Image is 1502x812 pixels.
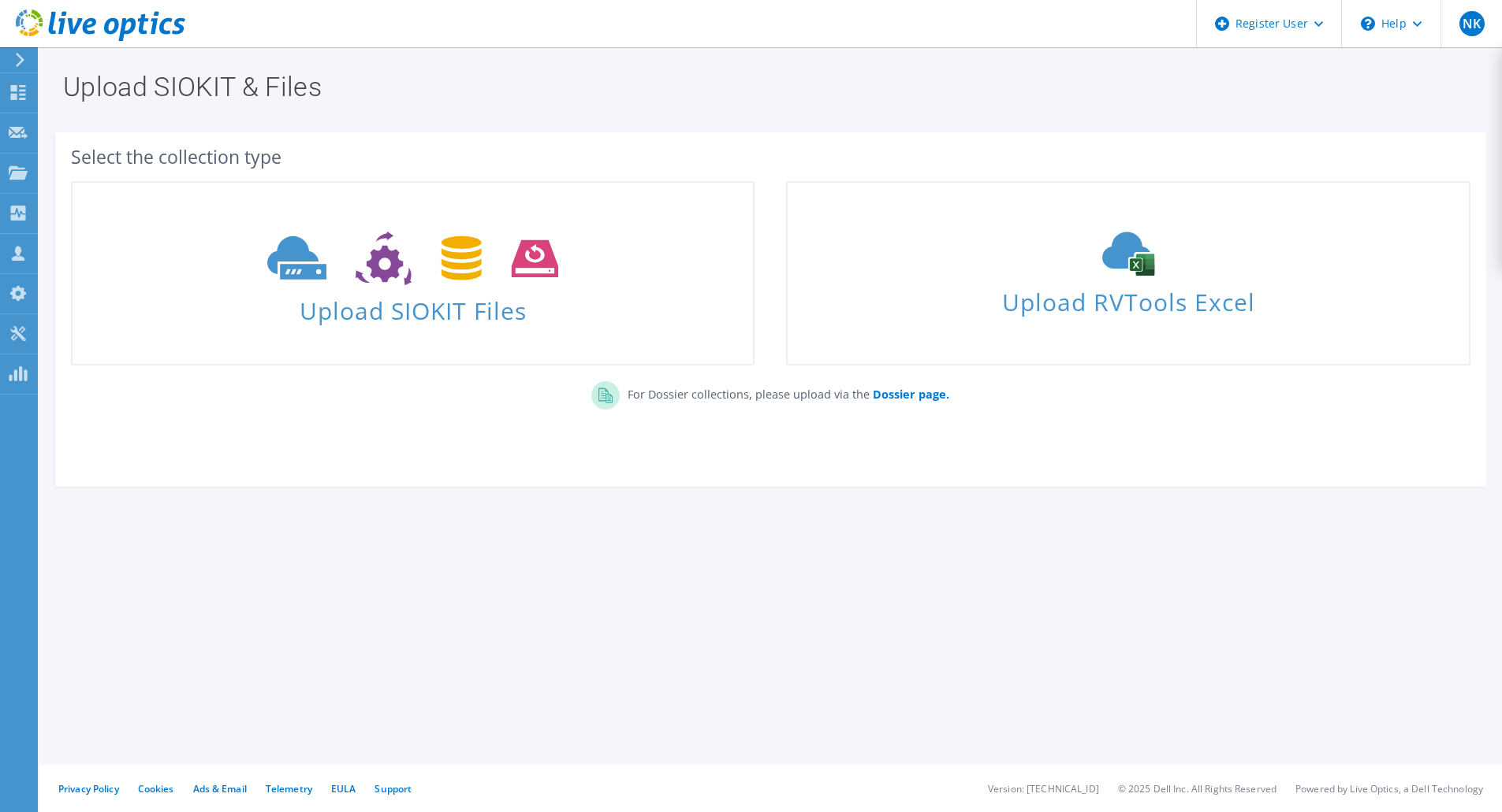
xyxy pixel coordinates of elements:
a: Telemetry [266,782,312,795]
span: NK [1459,11,1485,36]
p: For Dossier collections, please upload via the [620,381,949,403]
svg: \n [1361,17,1375,31]
b: Dossier page. [873,387,949,402]
a: Dossier page. [870,387,949,402]
li: Version: [TECHNICAL_ID] [988,782,1099,795]
a: Privacy Policy [58,782,119,795]
div: Select the collection type [71,148,1470,165]
a: Cookies [138,782,174,795]
li: Powered by Live Optics, a Dell Technology [1295,782,1483,795]
a: EULA [331,782,356,795]
a: Ads & Email [193,782,247,795]
span: Upload SIOKIT Files [73,289,753,323]
a: Upload RVTools Excel [786,181,1470,365]
span: Upload RVTools Excel [788,281,1468,315]
a: Upload SIOKIT Files [71,181,755,365]
li: © 2025 Dell Inc. All Rights Reserved [1118,782,1277,795]
a: Support [375,782,412,795]
h1: Upload SIOKIT & Files [63,73,1470,100]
